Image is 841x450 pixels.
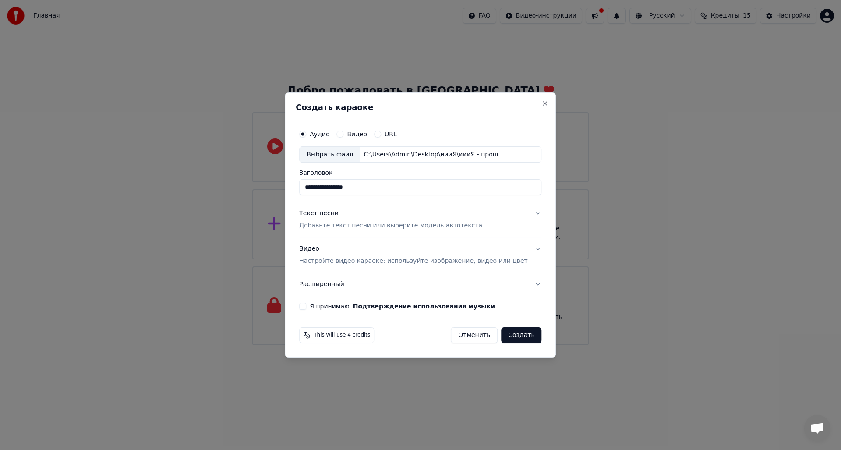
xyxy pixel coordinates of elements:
[300,147,360,163] div: Выбрать файл
[299,245,527,266] div: Видео
[299,273,541,296] button: Расширенный
[310,131,329,137] label: Аудио
[314,332,370,339] span: This will use 4 credits
[296,103,545,111] h2: Создать караоке
[299,222,482,230] p: Добавьте текст песни или выберите модель автотекста
[299,257,527,266] p: Настройте видео караоке: используйте изображение, видео или цвет
[501,327,541,343] button: Создать
[299,209,339,218] div: Текст песни
[360,150,509,159] div: C:\Users\Admin\Desktop\иииЯ\иииЯ - прощальная.mp3
[299,170,541,176] label: Заголовок
[310,303,495,309] label: Я принимаю
[299,202,541,237] button: Текст песниДобавьте текст песни или выберите модель автотекста
[353,303,495,309] button: Я принимаю
[299,238,541,273] button: ВидеоНастройте видео караоке: используйте изображение, видео или цвет
[347,131,367,137] label: Видео
[385,131,397,137] label: URL
[451,327,498,343] button: Отменить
